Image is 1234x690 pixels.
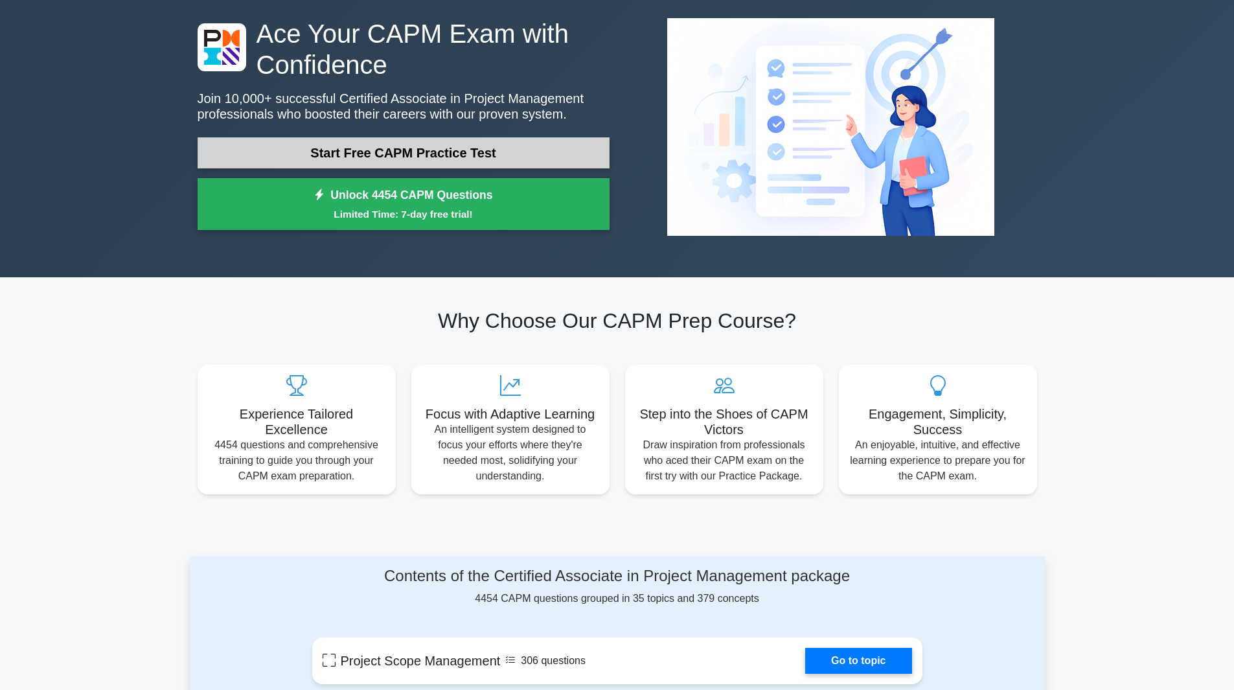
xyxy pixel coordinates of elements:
small: Limited Time: 7-day free trial! [214,207,593,222]
h5: Focus with Adaptive Learning [422,406,599,422]
p: An intelligent system designed to focus your efforts where they're needed most, solidifying your ... [422,422,599,484]
img: Certified Associate in Project Management Preview [657,8,1005,246]
h2: Why Choose Our CAPM Prep Course? [198,308,1037,333]
p: 4454 questions and comprehensive training to guide you through your CAPM exam preparation. [208,437,385,484]
div: 4454 CAPM questions grouped in 35 topics and 379 concepts [312,567,922,606]
h1: Ace Your CAPM Exam with Confidence [198,18,610,80]
h5: Experience Tailored Excellence [208,406,385,437]
p: An enjoyable, intuitive, and effective learning experience to prepare you for the CAPM exam. [849,437,1027,484]
h5: Engagement, Simplicity, Success [849,406,1027,437]
h5: Step into the Shoes of CAPM Victors [635,406,813,437]
p: Draw inspiration from professionals who aced their CAPM exam on the first try with our Practice P... [635,437,813,484]
p: Join 10,000+ successful Certified Associate in Project Management professionals who boosted their... [198,91,610,122]
a: Start Free CAPM Practice Test [198,137,610,168]
a: Go to topic [805,648,911,674]
a: Unlock 4454 CAPM QuestionsLimited Time: 7-day free trial! [198,178,610,230]
h4: Contents of the Certified Associate in Project Management package [312,567,922,586]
